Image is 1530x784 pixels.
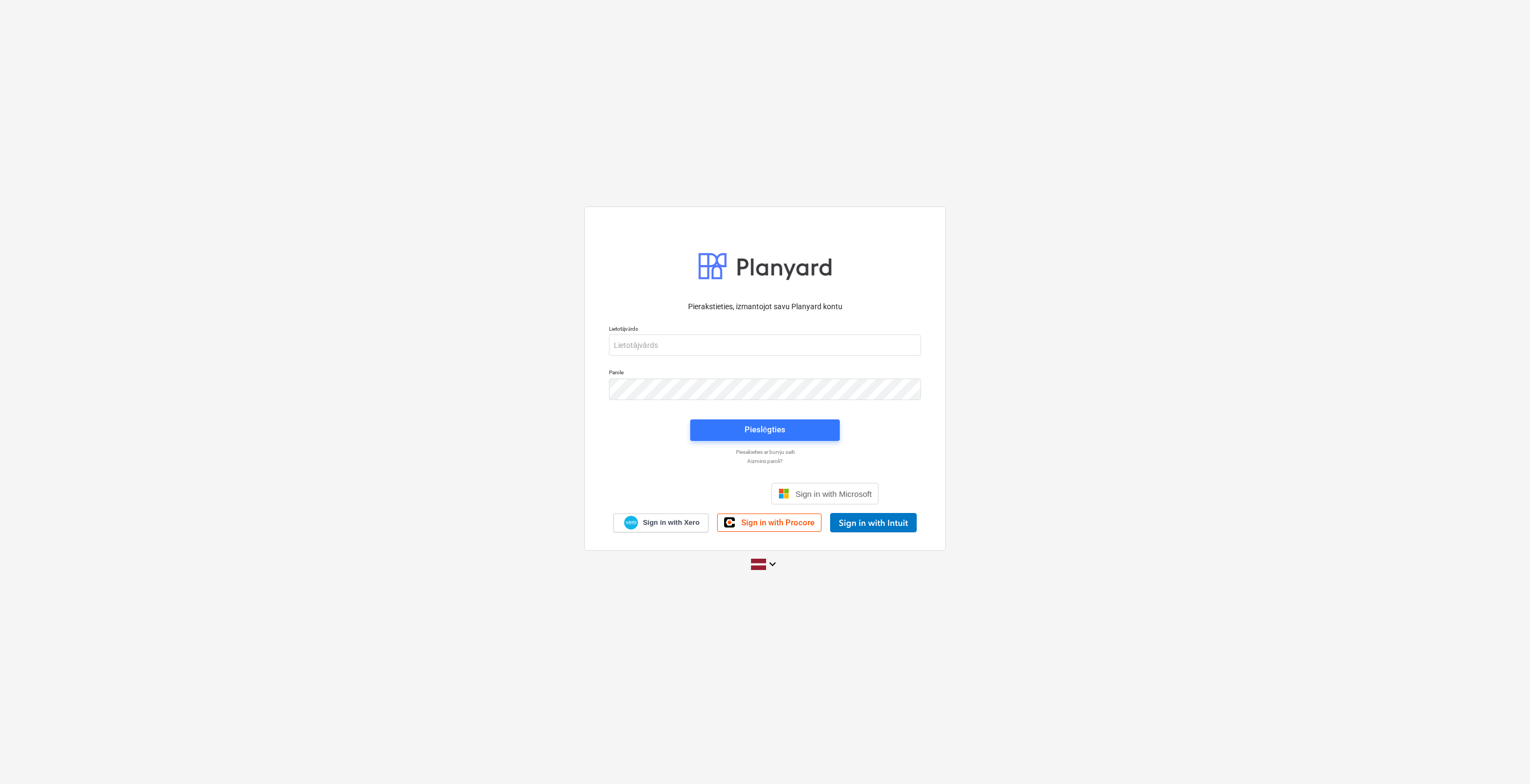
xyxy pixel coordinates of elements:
a: Sign in with Xero [613,514,709,532]
span: Sign in with Microsoft [796,489,872,498]
input: Lietotājvārds [609,334,921,356]
a: Piesakieties ar burvju saiti [604,448,926,455]
p: Pierakstieties, izmantojot savu Planyard kontu [609,301,921,312]
button: Pieslēgties [690,419,840,441]
i: keyboard_arrow_down [766,558,779,571]
div: Pieslēgties [745,423,785,437]
img: Xero logo [624,516,638,530]
span: Sign in with Xero [643,518,699,528]
a: Sign in with Procore [717,514,821,532]
span: Sign in with Procore [741,518,814,528]
img: Microsoft logo [778,488,789,499]
iframe: Poga Pierakstīties ar Google kontu [646,482,768,505]
p: Lietotājvārds [609,325,921,334]
p: Parole [609,369,921,378]
a: Aizmirsi paroli? [604,458,926,465]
